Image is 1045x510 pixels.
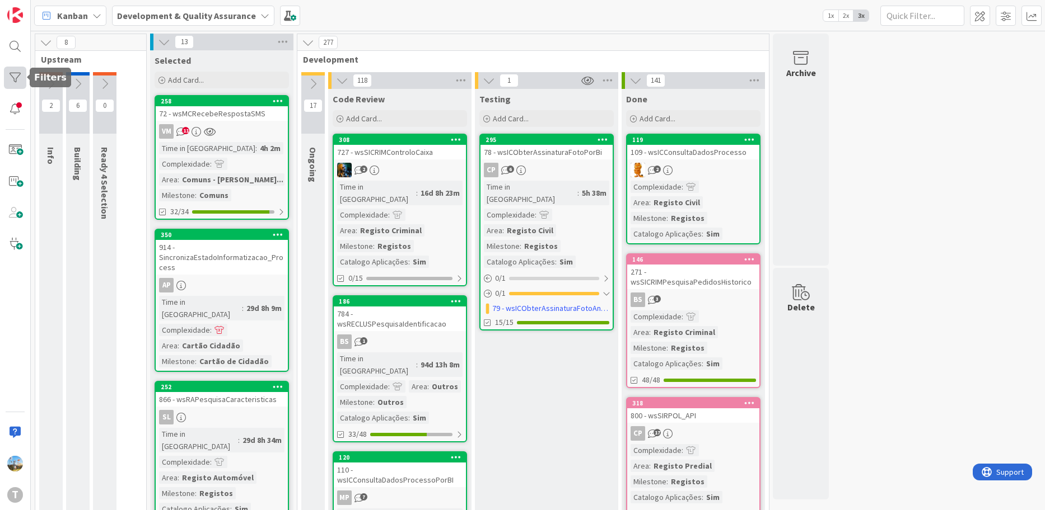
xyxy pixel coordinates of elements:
[178,173,179,186] span: :
[117,10,256,21] b: Development & Quality Assurance
[34,72,67,83] h5: Filters
[479,134,614,330] a: 29578 - wsICObterAssinaturaFotoPorBiCPTime in [GEOGRAPHIC_DATA]:5h 38mComplexidade:Area:Registo C...
[95,99,114,112] span: 0
[649,326,651,338] span: :
[159,158,210,170] div: Complexidade
[632,256,759,263] div: 146
[702,491,703,503] span: :
[7,7,23,23] img: Visit kanbanzone.com
[484,209,535,221] div: Complexidade
[480,286,613,300] div: 0/1
[156,230,288,240] div: 350
[57,36,76,49] span: 8
[484,224,502,237] div: Area
[480,135,613,159] div: 29578 - wsICObterAssinaturaFotoPorBi
[649,460,651,472] span: :
[244,302,284,314] div: 29d 8h 9m
[627,398,759,408] div: 318
[668,342,707,354] div: Registos
[668,475,707,488] div: Registos
[210,456,212,468] span: :
[631,475,666,488] div: Milestone
[373,396,375,408] span: :
[579,187,609,199] div: 5h 38m
[627,135,759,159] div: 119109 - wsICConsultaDadosProcesso
[880,6,964,26] input: Quick Filter...
[334,296,466,306] div: 186
[651,326,718,338] div: Registo Criminal
[99,147,110,219] span: Ready 4 Selection
[159,428,238,452] div: Time in [GEOGRAPHIC_DATA]
[334,490,466,505] div: MP
[495,317,514,328] span: 15/15
[631,460,649,472] div: Area
[649,196,651,209] span: :
[156,410,288,424] div: SL
[197,189,231,201] div: Comuns
[337,256,408,268] div: Catalogo Aplicações
[161,97,288,105] div: 258
[155,95,289,220] a: 25872 - wsMCRecebeRespostaSMSVMTime in [GEOGRAPHIC_DATA]:4h 2mComplexidade:Area:Comuns - [PERSON_...
[240,434,284,446] div: 29d 8h 34m
[484,163,498,177] div: CP
[654,429,661,436] span: 17
[492,303,609,314] a: 79 - wsICObterAssinaturaFotoAnotPorBi
[170,206,189,218] span: 32/34
[654,166,661,173] span: 2
[156,392,288,407] div: 866 - wsRAPesquisaCaracteristicas
[555,256,557,268] span: :
[159,296,242,320] div: Time in [GEOGRAPHIC_DATA]
[337,163,352,177] img: JC
[493,114,529,124] span: Add Card...
[703,357,722,370] div: Sim
[307,147,319,182] span: Ongoing
[334,452,466,462] div: 120
[631,310,682,323] div: Complexidade
[41,99,60,112] span: 2
[242,302,244,314] span: :
[339,454,466,461] div: 120
[632,399,759,407] div: 318
[159,471,178,484] div: Area
[360,166,367,173] span: 2
[156,278,288,292] div: AP
[500,74,519,87] span: 1
[238,434,240,446] span: :
[703,491,722,503] div: Sim
[410,412,429,424] div: Sim
[156,382,288,392] div: 252
[631,181,682,193] div: Complexidade
[179,339,243,352] div: Cartão Cidadão
[168,75,204,85] span: Add Card...
[631,444,682,456] div: Complexidade
[334,135,466,159] div: 308727 - wsSICRIMControloCaixa
[627,408,759,423] div: 800 - wsSIRPOL_API
[159,410,174,424] div: SL
[156,240,288,275] div: 914 - SincronizaEstadoInformatizacao_Process
[333,134,467,286] a: 308727 - wsSICRIMControloCaixaJCTime in [GEOGRAPHIC_DATA]:16d 8h 23mComplexidade:Area:Registo Cri...
[182,127,189,134] span: 11
[333,93,385,105] span: Code Review
[626,253,761,388] a: 146271 - wsSICRIMPesquisaPedidosHistoricoBSComplexidade:Area:Registo CriminalMilestone:RegistosCa...
[521,240,561,252] div: Registos
[159,189,195,201] div: Milestone
[57,9,88,22] span: Kanban
[337,380,388,393] div: Complexidade
[159,173,178,186] div: Area
[627,254,759,265] div: 146
[161,383,288,391] div: 252
[631,342,666,354] div: Milestone
[375,240,414,252] div: Registos
[159,324,210,336] div: Complexidade
[416,187,418,199] span: :
[484,256,555,268] div: Catalogo Aplicações
[155,229,289,372] a: 350914 - SincronizaEstadoInformatizacao_ProcessAPTime in [GEOGRAPHIC_DATA]:29d 8h 9mComplexidade:...
[787,300,815,314] div: Delete
[627,265,759,289] div: 271 - wsSICRIMPesquisaPedidosHistorico
[631,212,666,224] div: Milestone
[155,55,191,66] span: Selected
[24,2,51,15] span: Support
[838,10,853,21] span: 2x
[337,240,373,252] div: Milestone
[631,491,702,503] div: Catalogo Aplicações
